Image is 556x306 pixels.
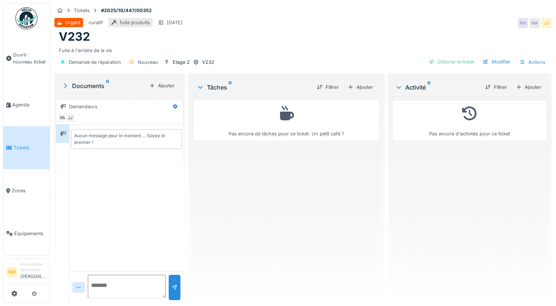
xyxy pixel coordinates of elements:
div: Demandeurs [69,103,97,110]
div: curatif [89,19,103,26]
div: Activité [395,83,479,92]
div: Filtrer [482,82,510,92]
div: Tâches [197,83,311,92]
div: [DATE] [167,19,183,26]
sup: 0 [427,83,431,92]
div: Urgent [65,19,80,26]
span: Tickets [14,144,47,151]
sup: 0 [106,81,109,90]
a: Équipements [3,212,50,255]
div: Demande de réparation [69,59,121,66]
div: V232 [202,59,214,66]
div: Documents [62,81,146,90]
div: Actions [516,57,549,68]
div: Responsable demandeur [20,262,47,273]
li: RM [6,267,17,278]
span: Équipements [14,230,47,237]
a: Tickets [3,126,50,169]
div: Modifier [480,57,513,67]
a: Ouvrir nouveau ticket [3,33,50,83]
div: Ajouter [146,81,177,91]
strong: #2025/10/447/00352 [98,7,155,14]
div: Ajouter [345,82,376,92]
span: Zones [12,187,47,194]
h1: V232 [59,30,90,44]
li: [PERSON_NAME] [20,262,47,283]
div: RM [518,18,528,28]
div: Nouveau [138,59,158,66]
span: Agenda [12,101,47,108]
sup: 0 [229,83,232,92]
div: fuite produits [120,19,150,26]
div: Pas encore de tâches pour ce ticket. Un petit café ? [198,103,374,137]
a: Agenda [3,83,50,126]
div: Tickets [74,7,90,14]
div: RM [530,18,540,28]
span: Ouvrir nouveau ticket [13,51,47,65]
div: Filtrer [314,82,342,92]
a: RM Responsable demandeur[PERSON_NAME] [6,262,47,285]
div: Clôturer le ticket [426,57,477,67]
div: Pas encore d'activités pour ce ticket [397,103,542,137]
img: Badge_color-CXgf-gQk.svg [15,7,37,29]
div: JJ [541,18,552,28]
div: Etage 2 [173,59,190,66]
div: Ajouter [513,82,544,92]
a: Zones [3,169,50,212]
div: RM [58,113,68,123]
div: JJ [65,113,75,123]
div: Fuite à l'arrière de la vis [59,44,547,54]
div: Aucun message pour le moment … Soyez le premier ! [74,132,179,146]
